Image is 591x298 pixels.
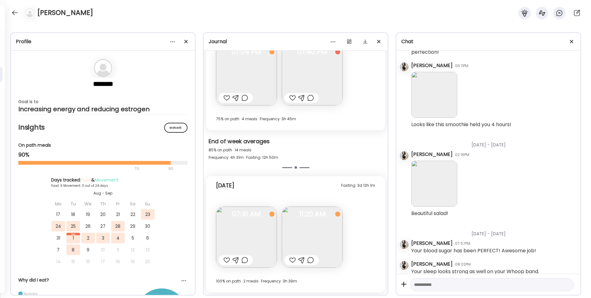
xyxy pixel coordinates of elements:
[411,240,453,247] div: [PERSON_NAME]
[52,245,65,255] div: 7
[111,233,125,243] div: 4
[209,38,383,45] div: Journal
[51,177,155,183] div: Days tracked: &
[96,256,110,267] div: 17
[18,105,187,113] div: Increasing energy and reducing estrogen
[96,245,110,255] div: 10
[216,115,375,123] div: 75% on path · 4 meals · Frequency: 3h 45m
[94,59,112,77] img: bg-avatar-default.svg
[96,233,110,243] div: 3
[111,199,125,209] div: Fr
[81,177,91,183] span: Food
[111,256,125,267] div: 18
[66,233,80,243] div: 1
[411,210,448,217] div: Beautiful salad!
[66,199,80,209] div: Tu
[216,277,375,285] div: 100% on path · 2 meals · Frequency: 3h 39m
[66,245,80,255] div: 8
[52,209,65,220] div: 17
[216,207,277,268] img: images%2F3nese1ql2FRyUWZEIMaqTxcj5263%2F7GGxbPrfsZ5pyZfMmLN7%2FTuJwLnxuKeVtv1ymAVym_240
[455,152,469,158] div: 02:16PM
[141,221,155,232] div: 30
[411,121,511,128] div: Looks like this smoothie held you 4 hours!
[400,62,408,71] img: avatars%2FK2Bu7Xo6AVSGXUm5XQ7fc9gyUPu1
[282,207,343,268] img: images%2F3nese1ql2FRyUWZEIMaqTxcj5263%2FMp0B3K4ca3Zp35Z61ToE%2FkJ3xn8nvdBWf6Q54tJDc_240
[66,221,80,232] div: 25
[18,151,187,158] div: 90%
[24,291,38,296] div: Hungry
[111,245,125,255] div: 11
[126,221,140,232] div: 29
[81,233,95,243] div: 2
[411,134,575,151] div: [DATE] - [DATE]
[141,199,155,209] div: Su
[209,138,383,146] div: End of week averages
[411,223,575,240] div: [DATE] - [DATE]
[52,256,65,267] div: 14
[216,44,277,105] img: images%2F3nese1ql2FRyUWZEIMaqTxcj5263%2FyAUSkUXWMHkeJg71HjLI%2FefAbdwqPCPoqlScH7auh_240
[282,44,343,105] img: images%2F3nese1ql2FRyUWZEIMaqTxcj5263%2F2QJJMH7ngCTzuXC6bBCD%2FVM5hiEFwLVxgt0cl2EUl_240
[51,183,155,188] div: Food: 9 Movement: 0 out of 24 days
[81,209,95,220] div: 19
[411,268,539,275] div: Your sleep looks strong as well on your Whoop band.
[18,142,187,149] div: On path meals
[411,161,457,207] img: images%2F3nese1ql2FRyUWZEIMaqTxcj5263%2FfFuKIbroGgpVRkwf58L0%2FDV3rWlooeZyEMYiE8fVs_240
[16,38,190,45] div: Profile
[411,260,453,268] div: [PERSON_NAME]
[141,256,155,267] div: 20
[216,49,277,55] span: 07:04 PM
[455,262,471,267] div: 08:02PM
[52,199,65,209] div: Mo
[282,211,343,217] span: 11:20 AM
[164,123,187,133] div: Manage
[168,165,174,172] div: 90
[400,151,408,160] img: avatars%2FK2Bu7Xo6AVSGXUm5XQ7fc9gyUPu1
[411,48,439,56] div: perfection!
[126,256,140,267] div: 19
[25,8,34,17] img: bg-avatar-default.svg
[141,233,155,243] div: 6
[126,209,140,220] div: 22
[18,98,187,105] div: Goal is to
[400,261,408,270] img: avatars%2FK2Bu7Xo6AVSGXUm5XQ7fc9gyUPu1
[141,245,155,255] div: 13
[96,221,110,232] div: 27
[126,233,140,243] div: 5
[96,209,110,220] div: 20
[18,123,187,132] h2: Insights
[216,211,277,217] span: 07:41 AM
[52,221,65,232] div: 24
[52,233,65,243] div: 31
[81,245,95,255] div: 9
[66,256,80,267] div: 15
[411,247,536,254] div: Your blood sugar has been PERFECT! Awesome job!
[401,38,575,45] div: Chat
[51,190,155,196] div: Aug - Sep
[126,199,140,209] div: Sa
[96,199,110,209] div: Th
[341,182,375,189] div: Fasting: 3d 12h 1m
[455,63,468,69] div: 06:11PM
[95,177,119,183] span: Movement
[209,146,383,161] div: 85% on path · 14 meals Frequency: 4h 31m · Fasting: 12h 50m
[411,62,453,69] div: [PERSON_NAME]
[455,241,470,246] div: 07:57PM
[66,209,80,220] div: 18
[18,277,187,283] div: Why did I eat?
[400,240,408,249] img: avatars%2FK2Bu7Xo6AVSGXUm5XQ7fc9gyUPu1
[81,221,95,232] div: 26
[81,199,95,209] div: We
[18,165,166,172] div: 70
[216,182,234,189] div: [DATE]
[126,245,140,255] div: 12
[111,209,125,220] div: 21
[37,8,93,18] h4: [PERSON_NAME]
[81,256,95,267] div: 16
[66,233,80,235] div: Sep
[282,49,343,55] span: 07:40 PM
[411,151,453,158] div: [PERSON_NAME]
[411,72,457,118] img: images%2F3nese1ql2FRyUWZEIMaqTxcj5263%2FcV0ealRvnaHPcFWKBXm7%2FEtnOU3ZUJ6wFaXKOSkFF_240
[141,209,155,220] div: 23
[111,221,125,232] div: 28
